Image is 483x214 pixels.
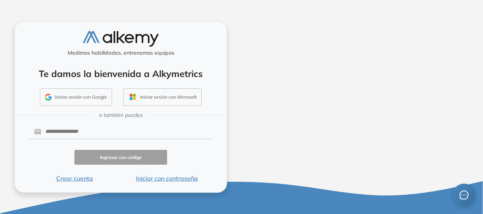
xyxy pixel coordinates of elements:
div: Widget de chat [346,126,483,214]
h4: Te damos la bienvenida a Alkymetrics [25,68,217,79]
button: Ingresar con código [74,150,167,165]
img: logo-alkemy [83,31,159,47]
iframe: Chat Widget [346,126,483,214]
button: Iniciar sesión con Google [40,88,112,106]
img: OUTLOOK_ICON [128,93,137,101]
img: GMAIL_ICON [45,94,52,101]
span: o también puedes [99,111,143,119]
button: Crear cuenta [28,174,121,183]
button: Iniciar sesión con Microsoft [123,88,202,106]
h5: Medimos habilidades, entrenamos equipos [18,50,224,56]
button: Iniciar con contraseña [121,174,213,183]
